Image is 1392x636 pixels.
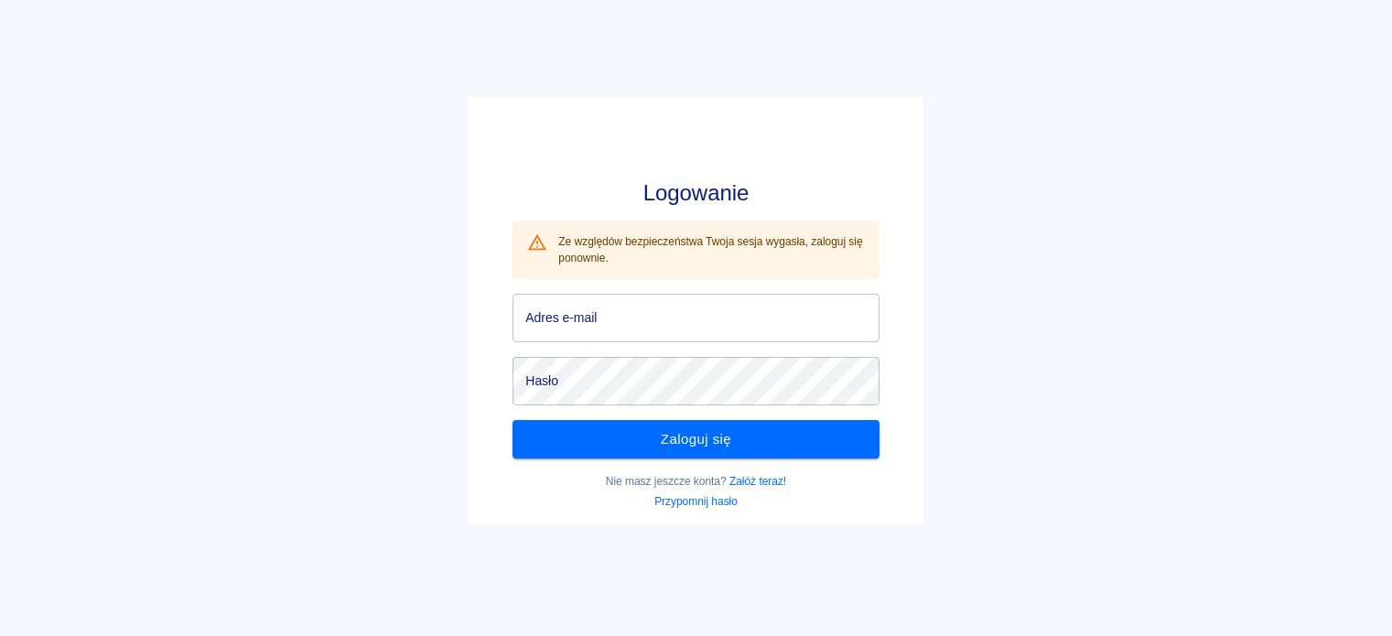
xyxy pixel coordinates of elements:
div: Ze względów bezpieczeństwa Twoja sesja wygasła, zaloguj się ponownie. [558,226,864,274]
button: Zaloguj się [513,420,879,458]
h3: Logowanie [513,180,879,206]
a: Przypomnij hasło [654,495,738,508]
a: Załóż teraz! [729,475,786,488]
p: Nie masz jeszcze konta? [513,473,879,490]
img: Renthelp logo [631,126,760,160]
